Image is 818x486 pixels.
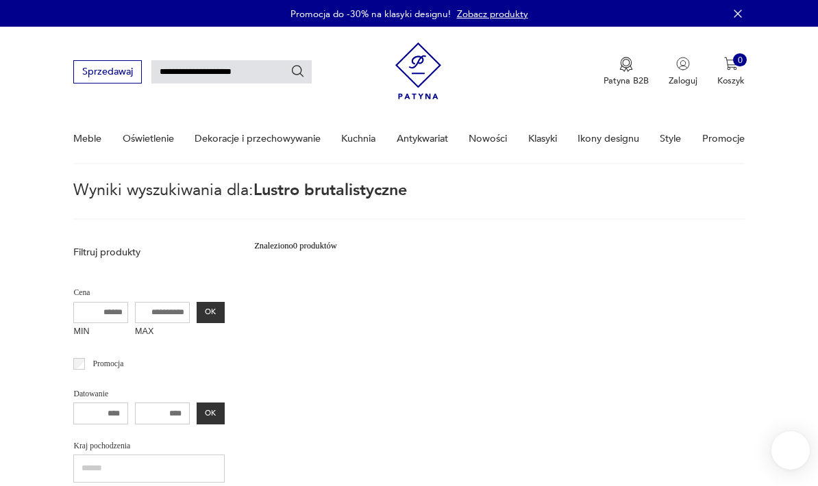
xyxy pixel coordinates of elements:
a: Kuchnia [341,115,375,162]
a: Zobacz produkty [457,8,528,21]
a: Ikony designu [578,115,639,162]
label: MIN [73,323,128,342]
p: Cena [73,286,225,300]
button: Sprzedawaj [73,60,141,83]
iframe: Smartsupp widget button [771,431,810,470]
div: Znaleziono 0 produktów [254,240,337,253]
img: Patyna - sklep z meblami i dekoracjami vintage [395,38,441,104]
a: Sprzedawaj [73,68,141,77]
a: Promocje [702,115,745,162]
a: Oświetlenie [123,115,174,162]
a: Meble [73,115,101,162]
p: Filtruj produkty [73,246,225,259]
button: Szukaj [290,64,306,79]
a: Dekoracje i przechowywanie [195,115,321,162]
p: Zaloguj [669,75,697,87]
button: Zaloguj [669,57,697,87]
p: Promocja [93,357,124,371]
a: Ikona medaluPatyna B2B [604,57,649,87]
span: Lustro brutalistyczne [253,179,407,201]
p: Koszyk [717,75,745,87]
p: Datowanie [73,387,225,401]
div: 0 [733,53,747,67]
label: MAX [135,323,190,342]
a: Klasyki [528,115,557,162]
p: Patyna B2B [604,75,649,87]
a: Style [660,115,681,162]
p: Wyniki wyszukiwania dla: [73,183,744,219]
img: Ikona medalu [619,57,633,72]
p: Promocja do -30% na klasyki designu! [290,8,451,21]
a: Antykwariat [397,115,448,162]
button: 0Koszyk [717,57,745,87]
button: OK [197,302,225,324]
button: Patyna B2B [604,57,649,87]
img: Ikonka użytkownika [676,57,690,71]
img: Ikona koszyka [724,57,738,71]
button: OK [197,402,225,424]
p: Kraj pochodzenia [73,439,225,453]
a: Nowości [469,115,507,162]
